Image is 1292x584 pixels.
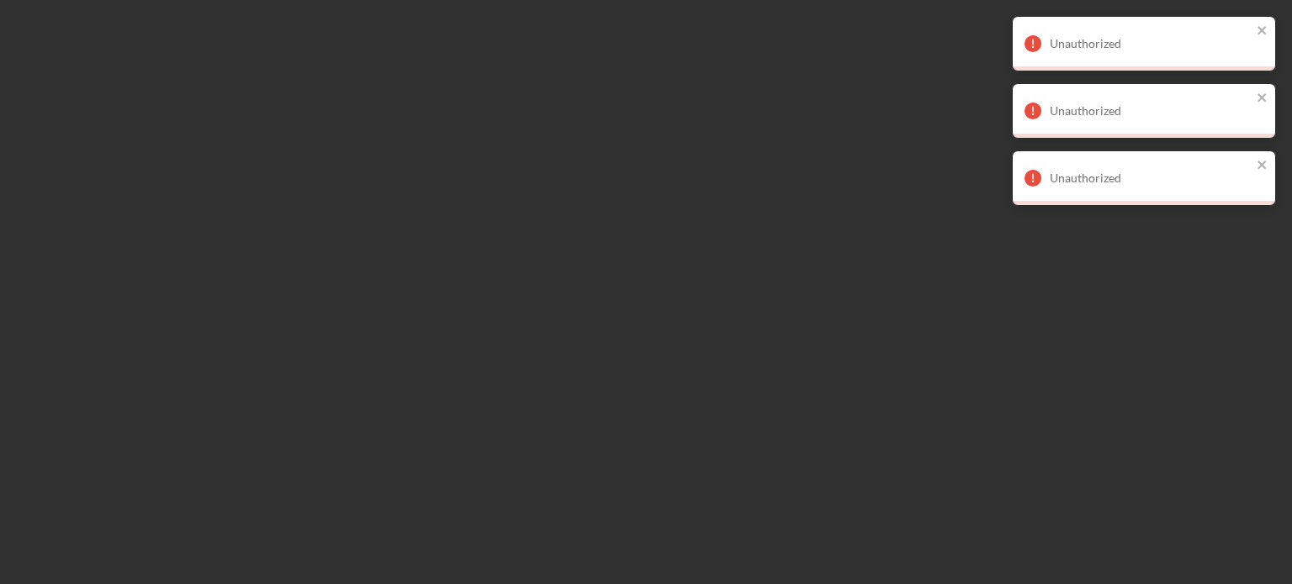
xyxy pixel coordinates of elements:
div: Unauthorized [1050,171,1252,185]
div: Unauthorized [1050,104,1252,118]
button: close [1257,158,1268,174]
div: Unauthorized [1050,37,1252,50]
button: close [1257,24,1268,39]
button: close [1257,91,1268,107]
